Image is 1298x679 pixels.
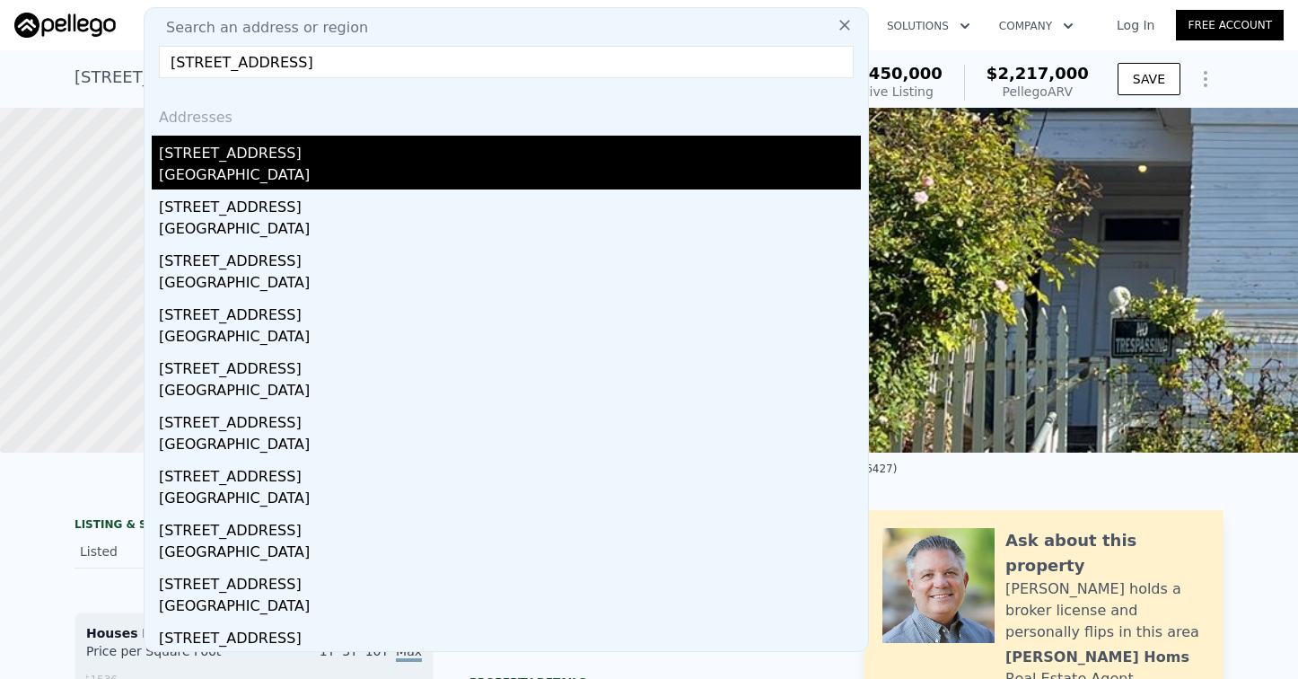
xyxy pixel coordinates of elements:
[159,513,861,542] div: [STREET_ADDRESS]
[75,65,638,90] div: [STREET_ADDRESS][PERSON_NAME] , [GEOGRAPHIC_DATA] , CA 94114
[159,405,861,434] div: [STREET_ADDRESS]
[1176,10,1284,40] a: Free Account
[159,542,861,567] div: [GEOGRAPHIC_DATA]
[396,644,422,662] span: Max
[159,380,861,405] div: [GEOGRAPHIC_DATA]
[1005,647,1189,668] div: [PERSON_NAME] Homs
[80,542,240,560] div: Listed
[1005,578,1206,643] div: [PERSON_NAME] holds a broker license and personally flips in this area
[86,624,422,642] div: Houses Median Sale
[159,164,861,190] div: [GEOGRAPHIC_DATA]
[159,136,861,164] div: [STREET_ADDRESS]
[152,93,861,136] div: Addresses
[159,297,861,326] div: [STREET_ADDRESS]
[75,517,434,535] div: LISTING & SALE HISTORY
[159,567,861,595] div: [STREET_ADDRESS]
[159,326,861,351] div: [GEOGRAPHIC_DATA]
[1188,61,1223,97] button: Show Options
[86,642,254,671] div: Price per Square Foot
[159,649,861,675] div: [GEOGRAPHIC_DATA]
[985,10,1088,42] button: Company
[987,83,1089,101] div: Pellego ARV
[159,218,861,243] div: [GEOGRAPHIC_DATA]
[159,488,861,513] div: [GEOGRAPHIC_DATA]
[1118,63,1180,95] button: SAVE
[152,17,368,39] span: Search an address or region
[1095,16,1176,34] a: Log In
[159,243,861,272] div: [STREET_ADDRESS]
[159,459,861,488] div: [STREET_ADDRESS]
[1005,528,1206,578] div: Ask about this property
[840,64,943,83] span: $1,450,000
[159,351,861,380] div: [STREET_ADDRESS]
[873,10,985,42] button: Solutions
[159,621,861,649] div: [STREET_ADDRESS]
[159,46,854,78] input: Enter an address, city, region, neighborhood or zip code
[159,434,861,459] div: [GEOGRAPHIC_DATA]
[159,190,861,218] div: [STREET_ADDRESS]
[159,272,861,297] div: [GEOGRAPHIC_DATA]
[159,595,861,621] div: [GEOGRAPHIC_DATA]
[987,64,1089,83] span: $2,217,000
[14,13,116,38] img: Pellego
[849,84,934,99] span: Active Listing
